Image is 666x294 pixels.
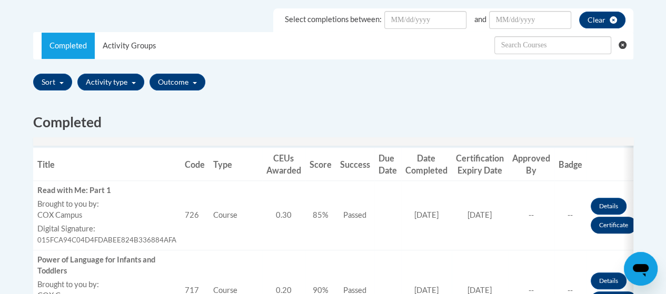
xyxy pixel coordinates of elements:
a: Details button [591,198,627,215]
input: Date Input [384,11,466,29]
td: -- [508,181,554,250]
a: Details button [591,272,627,289]
button: Clear searching [619,33,633,58]
div: 0.30 [266,210,301,221]
button: Sort [33,74,72,90]
button: Activity type [77,74,144,90]
th: Score [305,148,336,181]
span: [DATE] [468,210,492,219]
a: Activity Groups [95,33,164,59]
label: Brought to you by: [37,199,176,210]
th: Date Completed [401,148,452,181]
a: Certificate [591,217,637,234]
td: -- [554,181,587,250]
th: Code [181,148,209,181]
span: 015FCA94C04D4FDABEE824B336884AFA [37,236,176,244]
th: Actions [587,148,644,181]
button: clear [579,12,625,28]
h2: Completed [33,113,633,132]
span: Select completions between: [285,15,382,24]
button: Outcome [150,74,205,90]
td: Passed [336,181,374,250]
th: Due Date [374,148,401,181]
th: Certification Expiry Date [452,148,508,181]
th: Success [336,148,374,181]
th: Title [33,148,181,181]
div: Power of Language for Infants and Toddlers [37,255,176,277]
input: Search Withdrawn Transcripts [494,36,611,54]
span: [DATE] [414,210,439,219]
th: Approved By [508,148,554,181]
span: and [474,15,486,24]
iframe: Button to launch messaging window [624,252,658,286]
a: Completed [42,33,95,59]
th: Type [209,148,262,181]
div: Read with Me: Part 1 [37,185,176,196]
span: 85% [313,210,329,219]
input: Date Input [489,11,571,29]
label: Brought to you by: [37,279,176,290]
label: Digital Signature: [37,224,176,235]
td: 726 [181,181,209,250]
span: COX Campus [37,210,82,219]
th: CEUs Awarded [262,148,305,181]
th: Badge [554,148,587,181]
td: Actions [587,181,644,250]
td: Course [209,181,262,250]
